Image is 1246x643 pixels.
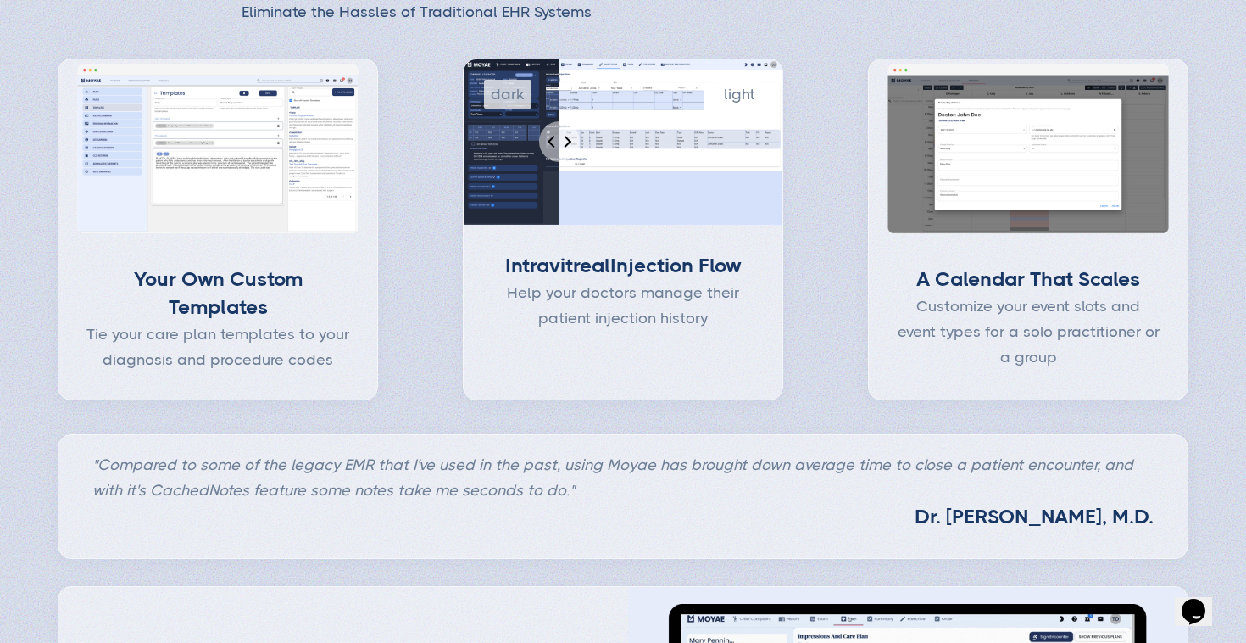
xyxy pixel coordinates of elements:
[491,280,755,331] div: Help your doctors manage their patient injection history
[92,452,1154,503] p: "Compared to some of the legacy EMR that I've used in the past, using Moyae has brought down aver...
[92,503,1154,531] h3: Dr. [PERSON_NAME], M.D.
[505,254,610,277] strong: Intravitreal
[58,59,377,239] img: Screenshot of Moyae Templates
[896,266,1160,294] div: A Calendar That Scales
[869,59,1188,239] img: Screenshot of Moyae Calendar
[86,321,350,372] div: Tie your care plan templates to your diagnosis and procedure codes
[896,294,1160,370] div: Customize your event slots and event types for a solo practitioner or a group
[491,252,755,280] div: Injection Flow
[86,266,350,321] div: Your Own Custom Templates
[1175,575,1229,626] iframe: chat widget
